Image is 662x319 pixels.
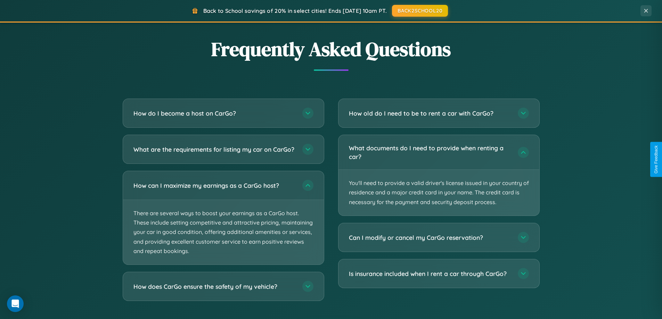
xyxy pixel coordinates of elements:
p: You'll need to provide a valid driver's license issued in your country of residence and a major c... [338,170,539,216]
h3: How old do I need to be to rent a car with CarGo? [349,109,511,118]
h3: What are the requirements for listing my car on CarGo? [133,145,295,154]
h3: Can I modify or cancel my CarGo reservation? [349,233,511,242]
div: Open Intercom Messenger [7,295,24,312]
h3: What documents do I need to provide when renting a car? [349,144,511,161]
span: Back to School savings of 20% in select cities! Ends [DATE] 10am PT. [203,7,387,14]
button: BACK2SCHOOL20 [392,5,448,17]
div: Give Feedback [654,145,659,174]
h3: How does CarGo ensure the safety of my vehicle? [133,282,295,291]
h2: Frequently Asked Questions [123,36,540,62]
h3: Is insurance included when I rent a car through CarGo? [349,269,511,278]
h3: How can I maximize my earnings as a CarGo host? [133,181,295,190]
p: There are several ways to boost your earnings as a CarGo host. These include setting competitive ... [123,200,324,265]
h3: How do I become a host on CarGo? [133,109,295,118]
